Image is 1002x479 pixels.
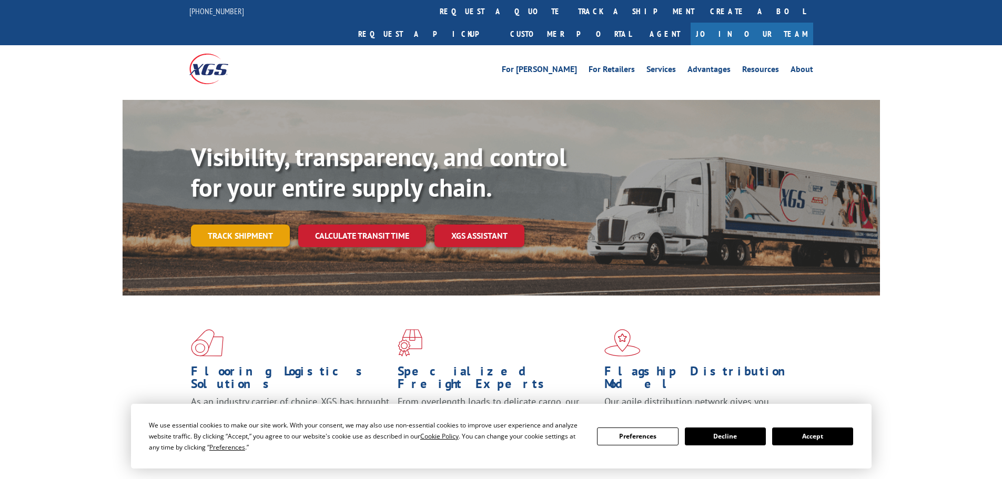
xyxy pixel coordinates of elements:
[191,225,290,247] a: Track shipment
[149,420,584,453] div: We use essential cookies to make our site work. With your consent, we may also use non-essential ...
[131,404,872,468] div: Cookie Consent Prompt
[191,365,390,395] h1: Flooring Logistics Solutions
[398,329,422,356] img: xgs-icon-focused-on-flooring-red
[191,395,389,433] span: As an industry carrier of choice, XGS has brought innovation and dedication to flooring logistics...
[772,427,853,445] button: Accept
[502,23,639,45] a: Customer Portal
[687,65,731,77] a: Advantages
[646,65,676,77] a: Services
[685,427,766,445] button: Decline
[589,65,635,77] a: For Retailers
[604,365,803,395] h1: Flagship Distribution Model
[209,443,245,452] span: Preferences
[191,140,566,203] b: Visibility, transparency, and control for your entire supply chain.
[604,329,641,356] img: xgs-icon-flagship-distribution-model-red
[189,6,244,16] a: [PHONE_NUMBER]
[597,427,678,445] button: Preferences
[791,65,813,77] a: About
[350,23,502,45] a: Request a pickup
[191,329,224,356] img: xgs-icon-total-supply-chain-intelligence-red
[502,65,577,77] a: For [PERSON_NAME]
[398,365,596,395] h1: Specialized Freight Experts
[398,395,596,442] p: From overlength loads to delicate cargo, our experienced staff knows the best way to move your fr...
[434,225,524,247] a: XGS ASSISTANT
[420,432,459,441] span: Cookie Policy
[742,65,779,77] a: Resources
[604,395,798,420] span: Our agile distribution network gives you nationwide inventory management on demand.
[691,23,813,45] a: Join Our Team
[298,225,426,247] a: Calculate transit time
[639,23,691,45] a: Agent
